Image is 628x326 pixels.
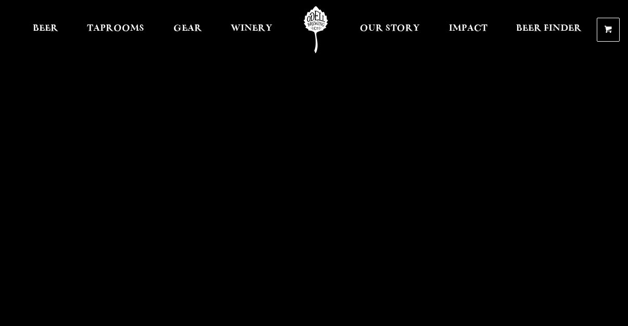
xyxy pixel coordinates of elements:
[33,24,58,33] span: Beer
[80,6,151,53] a: Taprooms
[516,24,582,33] span: Beer Finder
[509,6,588,53] a: Beer Finder
[167,6,209,53] a: Gear
[449,24,487,33] span: Impact
[360,24,420,33] span: Our Story
[231,24,272,33] span: Winery
[26,6,65,53] a: Beer
[173,24,202,33] span: Gear
[296,6,335,53] a: Odell Home
[224,6,279,53] a: Winery
[353,6,426,53] a: Our Story
[442,6,494,53] a: Impact
[87,24,144,33] span: Taprooms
